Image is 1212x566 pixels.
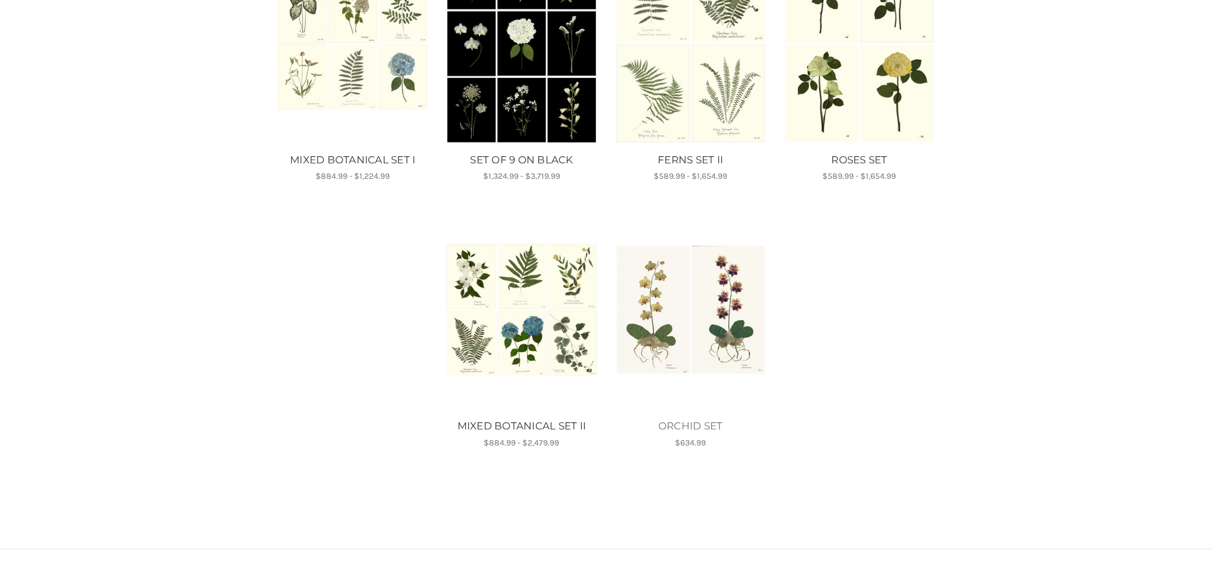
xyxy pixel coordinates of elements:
[274,153,431,168] a: MIXED BOTANICAL SET I, Price range from $884.99 to $1,224.99
[675,438,706,448] span: $634.99
[484,438,559,448] span: $884.99 - $2,479.99
[443,153,599,168] a: SET OF 9 ON BLACK, Price range from $1,324.99 to $3,719.99
[822,171,896,181] span: $589.99 - $1,654.99
[614,209,767,410] a: ORCHID SET, $634.99
[613,153,769,168] a: FERNS SET II, Price range from $589.99 to $1,654.99
[443,419,599,434] a: MIXED BOTANICAL SET II, Price range from $884.99 to $2,479.99
[315,171,390,181] span: $884.99 - $1,224.99
[445,209,598,410] a: MIXED BOTANICAL SET II, Price range from $884.99 to $2,479.99
[614,244,767,376] img: Unframed
[613,419,769,434] a: ORCHID SET, $634.99
[654,171,727,181] span: $589.99 - $1,654.99
[781,153,938,168] a: ROSES SET, Price range from $589.99 to $1,654.99
[445,242,598,377] img: Unframed
[483,171,560,181] span: $1,324.99 - $3,719.99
